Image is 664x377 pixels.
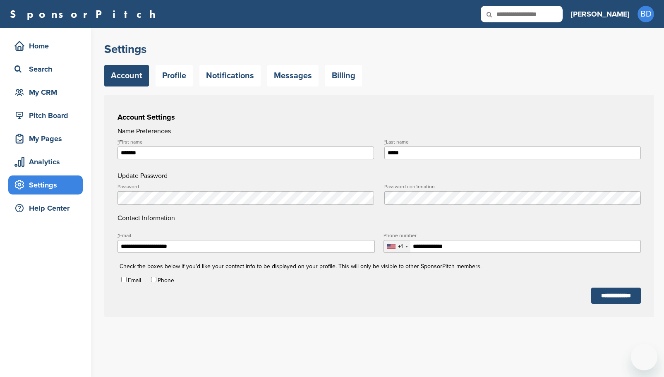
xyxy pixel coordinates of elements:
a: Profile [156,65,193,86]
div: Home [12,38,83,53]
label: Email [117,233,375,238]
iframe: Button to launch messaging window [631,344,657,370]
a: Settings [8,175,83,195]
div: Help Center [12,201,83,216]
a: Search [8,60,83,79]
a: Pitch Board [8,106,83,125]
a: Messages [267,65,319,86]
label: Phone [158,277,174,284]
abbr: required [117,139,119,145]
a: My CRM [8,83,83,102]
div: Settings [12,178,83,192]
a: Account [104,65,149,86]
label: Password confirmation [384,184,641,189]
label: First name [117,139,374,144]
label: Password [117,184,374,189]
h3: [PERSON_NAME] [571,8,629,20]
abbr: required [117,233,119,238]
div: Selected country [384,240,410,252]
a: Analytics [8,152,83,171]
div: Pitch Board [12,108,83,123]
div: Analytics [12,154,83,169]
a: Billing [325,65,362,86]
a: Help Center [8,199,83,218]
label: Last name [384,139,641,144]
label: Email [128,277,141,284]
div: My CRM [12,85,83,100]
div: My Pages [12,131,83,146]
h4: Contact Information [117,184,641,223]
a: My Pages [8,129,83,148]
h2: Settings [104,42,654,57]
h3: Account Settings [117,111,641,123]
a: SponsorPitch [10,9,161,19]
span: BD [638,6,654,22]
abbr: required [384,139,386,145]
div: +1 [398,244,403,250]
h4: Update Password [117,171,641,181]
label: Phone number [384,233,641,238]
h4: Name Preferences [117,126,641,136]
a: Notifications [199,65,261,86]
a: Home [8,36,83,55]
a: [PERSON_NAME] [571,5,629,23]
div: Search [12,62,83,77]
